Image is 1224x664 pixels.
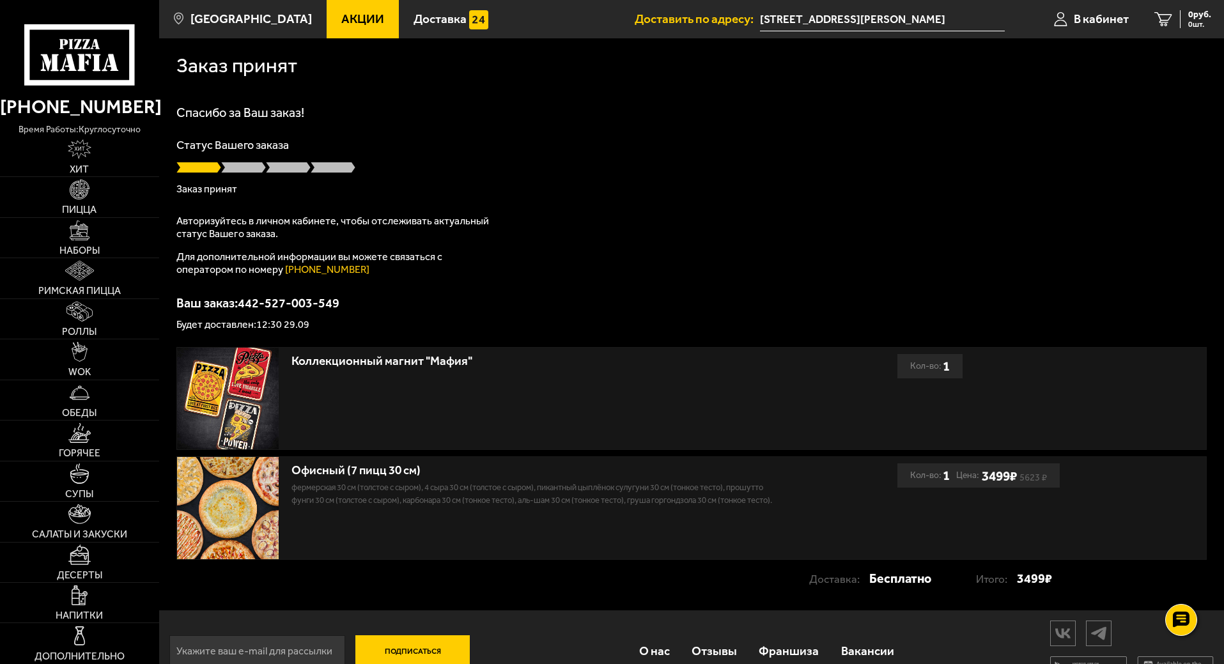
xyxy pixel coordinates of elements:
[70,164,89,174] span: Хит
[176,184,1207,194] p: Заказ принят
[59,448,100,458] span: Горячее
[910,463,950,488] div: Кол-во:
[291,481,774,507] p: Фермерская 30 см (толстое с сыром), 4 сыра 30 см (толстое с сыром), Пикантный цыплёнок сулугуни 3...
[32,529,127,539] span: Салаты и закуски
[62,408,97,418] span: Обеды
[176,297,1207,309] p: Ваш заказ: 442-527-003-549
[809,567,869,591] p: Доставка:
[176,56,297,76] h1: Заказ принят
[62,327,97,337] span: Роллы
[1188,10,1211,19] span: 0 руб.
[1051,622,1075,644] img: vk
[1188,20,1211,28] span: 0 шт.
[469,10,488,29] img: 15daf4d41897b9f0e9f617042186c801.svg
[1074,13,1129,25] span: В кабинет
[35,651,125,661] span: Дополнительно
[1017,566,1052,591] strong: 3499 ₽
[982,468,1017,484] b: 3499 ₽
[291,463,774,478] div: Офисный (7 пицц 30 см)
[176,251,496,276] p: Для дополнительной информации вы можете связаться с оператором по номеру
[760,8,1005,31] input: Ваш адрес доставки
[760,8,1005,31] span: улица Бадаева, 8к3
[1019,474,1047,481] s: 5623 ₽
[59,245,100,256] span: Наборы
[62,205,97,215] span: Пицца
[68,367,91,377] span: WOK
[291,354,774,369] div: Коллекционный магнит "Мафия"
[57,570,102,580] span: Десерты
[285,263,369,275] a: [PHONE_NUMBER]
[65,489,93,499] span: Супы
[943,463,950,488] b: 1
[635,13,760,25] span: Доставить по адресу:
[910,354,950,378] div: Кол-во:
[176,320,1207,330] p: Будет доставлен: 12:30 29.09
[176,139,1207,151] p: Статус Вашего заказа
[176,106,1207,119] h1: Спасибо за Ваш заказ!
[56,610,103,621] span: Напитки
[176,215,496,240] p: Авторизуйтесь в личном кабинете, чтобы отслеживать актуальный статус Вашего заказа.
[38,286,121,296] span: Римская пицца
[190,13,312,25] span: [GEOGRAPHIC_DATA]
[414,13,467,25] span: Доставка
[869,566,931,591] strong: Бесплатно
[1087,622,1111,644] img: tg
[943,354,950,378] b: 1
[956,463,979,488] span: Цена:
[341,13,384,25] span: Акции
[976,567,1017,591] p: Итого:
